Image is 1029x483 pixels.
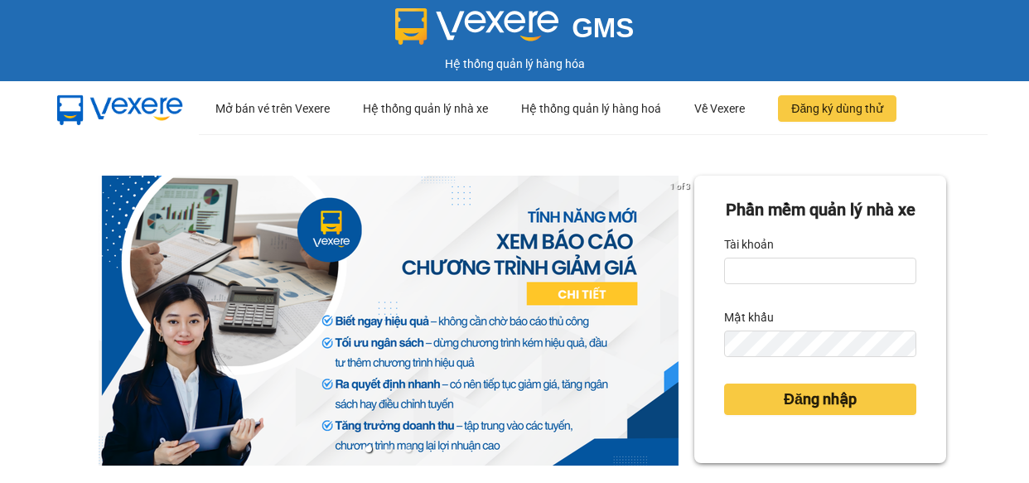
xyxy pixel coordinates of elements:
[363,82,488,135] div: Hệ thống quản lý nhà xe
[665,176,694,197] p: 1 of 3
[724,231,774,258] label: Tài khoản
[215,82,330,135] div: Mở bán vé trên Vexere
[724,258,916,284] input: Tài khoản
[724,331,916,357] input: Mật khẩu
[395,8,559,45] img: logo 2
[724,197,916,223] div: Phần mềm quản lý nhà xe
[83,176,106,466] button: previous slide / item
[724,304,774,331] label: Mật khẩu
[671,176,694,466] button: next slide / item
[405,446,412,452] li: slide item 3
[694,82,745,135] div: Về Vexere
[784,388,857,411] span: Đăng nhập
[4,55,1025,73] div: Hệ thống quản lý hàng hóa
[778,95,896,122] button: Đăng ký dùng thử
[724,384,916,415] button: Đăng nhập
[385,446,392,452] li: slide item 2
[41,83,199,135] img: mbUUG5Q.png
[365,446,372,452] li: slide item 1
[572,12,634,43] span: GMS
[791,99,883,118] span: Đăng ký dùng thử
[395,25,635,38] a: GMS
[521,82,661,135] div: Hệ thống quản lý hàng hoá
